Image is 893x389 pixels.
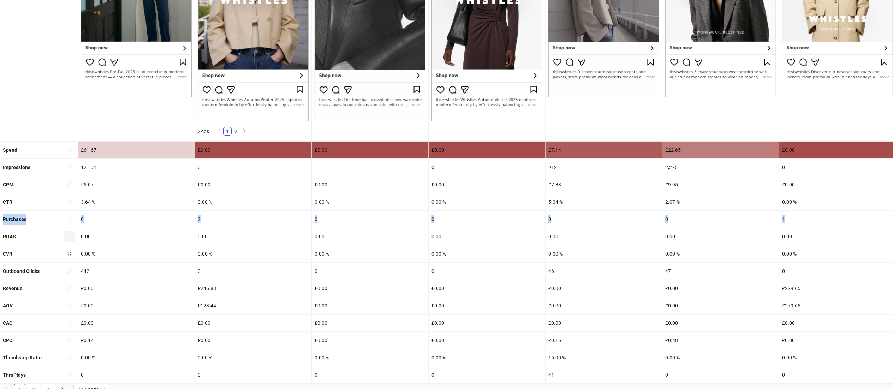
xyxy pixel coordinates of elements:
div: 2,276 [662,159,779,176]
b: Spend [3,147,17,153]
div: 0.00 [662,228,779,245]
div: £0.00 [195,176,311,193]
span: sort-ascending [67,303,72,308]
div: 0.00 % [312,349,428,366]
div: 0 [195,263,311,280]
span: sort-ascending [67,182,72,187]
div: 0 [78,366,195,383]
b: Outbound Clicks [3,268,40,274]
b: Purchases [3,216,26,222]
div: 0 [429,263,545,280]
span: sort-ascending [67,372,72,377]
div: 0.00 [195,228,311,245]
div: 0.00 % [195,349,311,366]
div: 0 [662,211,779,228]
div: £0.00 [78,297,195,314]
div: 3.64 % [78,193,195,210]
li: Previous Page [215,127,223,136]
div: £0.00 [429,315,545,331]
span: sort-ascending [67,321,72,325]
div: 0.00 % [429,349,545,366]
div: £5.07 [78,176,195,193]
div: 0 [429,159,545,176]
div: 442 [78,263,195,280]
div: 0.00 % [195,193,311,210]
b: Revenue [3,286,23,291]
div: £0.00 [429,176,545,193]
div: £22.65 [662,142,779,158]
span: sort-ascending [67,216,72,221]
div: £246.88 [195,280,311,297]
div: 0 [312,263,428,280]
div: £0.00 [312,332,428,349]
div: 46 [546,263,662,280]
div: £0.00 [312,142,428,158]
div: 0 [662,366,779,383]
div: 0.00 % [662,349,779,366]
div: £0.00 [429,280,545,297]
div: £7.14 [546,142,662,158]
div: 0.00 [546,228,662,245]
span: sort-ascending [67,269,72,274]
div: 0.00 % [78,245,195,262]
b: CVR [3,251,12,257]
span: sort-ascending [67,199,72,204]
a: 2 [232,127,240,135]
div: £0.00 [312,297,428,314]
div: £0.16 [546,332,662,349]
div: £123.44 [195,297,311,314]
span: sort-ascending [67,164,72,169]
li: 2 [232,127,240,136]
div: £0.00 [546,315,662,331]
div: £0.14 [78,332,195,349]
div: £0.00 [429,142,545,158]
div: £7.83 [546,176,662,193]
div: £0.00 [195,332,311,349]
span: 2 Ads [198,128,209,134]
span: left [217,128,221,133]
span: sort-ascending [67,338,72,343]
div: £0.00 [429,297,545,314]
div: £0.00 [662,280,779,297]
div: 0.00 % [662,245,779,262]
button: left [215,127,223,136]
div: 12,154 [78,159,195,176]
div: 0.00 % [546,245,662,262]
div: 0.00 [429,228,545,245]
div: 0.00 % [312,193,428,210]
div: 0 [546,211,662,228]
div: 2 [195,211,311,228]
button: right [240,127,249,136]
b: CAC [3,320,12,326]
b: CPM [3,182,13,187]
b: CTR [3,199,12,205]
div: £0.48 [662,332,779,349]
div: £0.00 [662,315,779,331]
div: £0.00 [312,315,428,331]
div: 15.90 % [546,349,662,366]
div: £0.00 [78,315,195,331]
span: right [242,128,246,133]
div: £61.67 [78,142,195,158]
div: £0.00 [546,280,662,297]
div: £0.00 [195,315,311,331]
b: Thumbstop Ratio [3,355,42,360]
div: 0 [195,159,311,176]
div: 0.00 % [312,245,428,262]
div: 41 [546,366,662,383]
div: £0.00 [546,297,662,314]
div: 0 [195,366,311,383]
span: sort-ascending [67,355,72,360]
b: ROAS [3,234,16,239]
a: 1 [224,127,231,135]
div: 912 [546,159,662,176]
div: 5.04 % [546,193,662,210]
li: 1 [223,127,232,136]
div: 0 [312,211,428,228]
div: 0 [312,366,428,383]
span: sort-ascending [67,234,72,239]
div: 0.00 % [78,349,195,366]
div: 0.00 [312,228,428,245]
span: sort-ascending [67,286,72,291]
span: sort-ascending [67,251,72,256]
